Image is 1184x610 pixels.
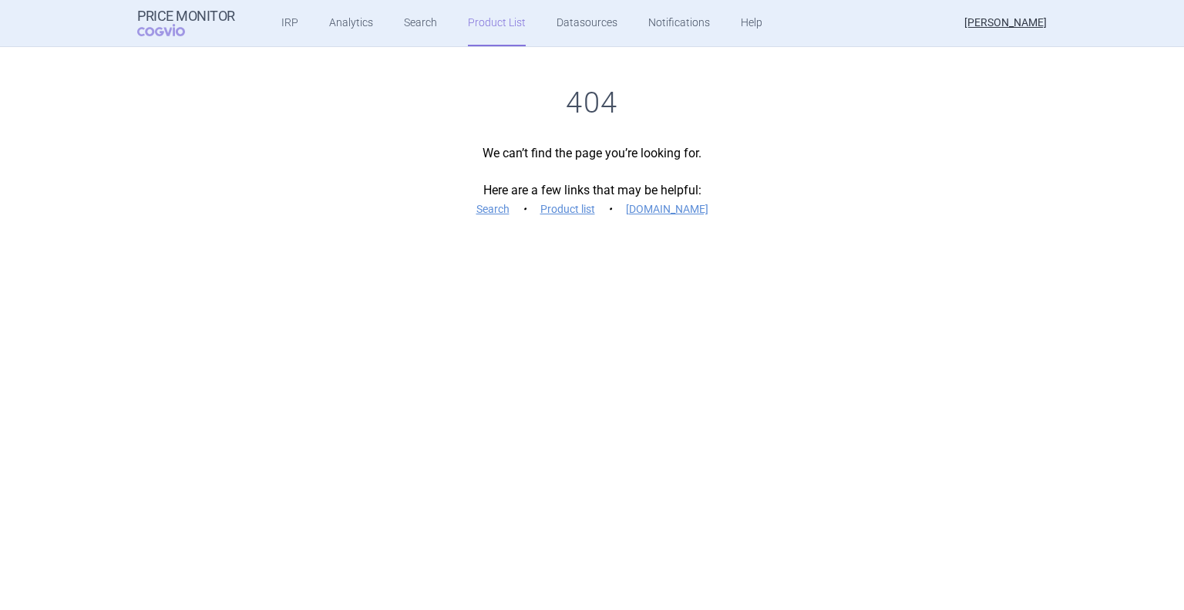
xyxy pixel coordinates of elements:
h1: 404 [137,86,1047,121]
a: Product list [540,204,595,214]
i: • [517,201,533,217]
a: [DOMAIN_NAME] [626,204,708,214]
a: Search [476,204,510,214]
a: Price MonitorCOGVIO [137,8,235,38]
strong: Price Monitor [137,8,235,24]
p: We can’t find the page you’re looking for. Here are a few links that may be helpful: [137,144,1047,218]
i: • [603,201,618,217]
span: COGVIO [137,24,207,36]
